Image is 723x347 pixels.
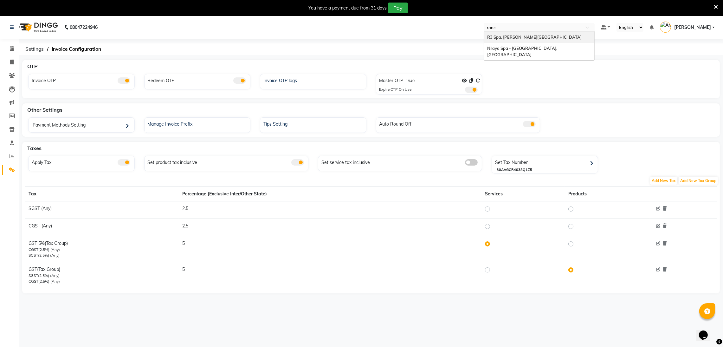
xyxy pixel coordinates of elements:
div: SGST(2.5%) (Any) [29,252,175,258]
a: Tips Setting [260,119,366,128]
div: Auto Round Off [378,119,540,128]
span: (Tax Group) [45,240,68,246]
td: GST 5% [25,236,179,262]
button: Pay [388,3,408,13]
div: Expire OTP On Use [379,87,412,93]
iframe: chat widget [696,322,717,341]
span: (Tax Group) [37,266,60,272]
div: Invoice OTP [30,76,134,84]
td: 2.5 [179,201,481,219]
td: SGST (Any) [25,201,179,219]
div: CGST(2.5%) (Any) [29,247,175,252]
label: Master OTP [379,77,403,84]
td: 5 [179,236,481,262]
img: logo [16,18,60,36]
span: Invoice Configuration [48,43,104,55]
div: Set product tax inclusive [146,158,308,166]
a: Add New Tax [649,178,678,183]
div: 30AAGCR4038Q1Z5 [497,167,598,173]
td: GST [25,262,179,288]
a: Add New Tax Group [678,178,719,183]
th: Products [565,187,650,201]
img: Anubhav [660,22,671,33]
div: Set service tax inclusive [320,158,482,166]
div: CGST(2.5%) (Any) [29,278,175,284]
th: Percentage (Exclusive Inter/Other State) [179,187,481,201]
div: Invoice OTP logs [262,76,366,84]
b: 08047224946 [70,18,98,36]
th: Services [481,187,564,201]
span: [PERSON_NAME] [674,24,711,31]
label: 1949 [406,78,415,84]
a: Manage Invoice Prefix [145,119,250,128]
div: Payment Methods Setting [30,119,134,132]
td: 5 [179,262,481,288]
span: Nilaya Spa - [GEOGRAPHIC_DATA], [GEOGRAPHIC_DATA] [487,46,558,57]
span: R3 Spa, [PERSON_NAME][GEOGRAPHIC_DATA] [487,35,582,40]
div: Manage Invoice Prefix [146,119,250,128]
div: Tips Setting [262,119,366,128]
div: Set Tax Number [494,158,598,167]
span: Add New Tax [650,177,677,185]
ng-dropdown-panel: Options list [484,31,595,61]
th: Tax [25,187,179,201]
span: Add New Tax Group [679,177,718,185]
div: You have a payment due from 31 days [308,5,387,11]
a: Invoice OTP logs [260,76,366,84]
div: Apply Tax [30,158,134,166]
div: SGST(2.5%) (Any) [29,273,175,278]
td: 2.5 [179,219,481,236]
td: CGST (Any) [25,219,179,236]
span: Settings [22,43,47,55]
div: Redeem OTP [146,76,250,84]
